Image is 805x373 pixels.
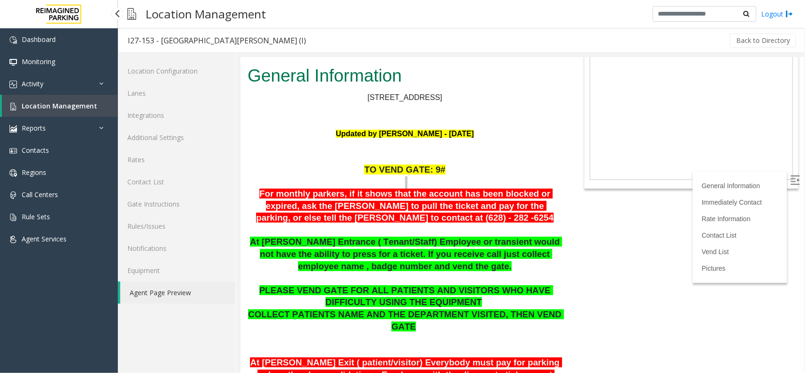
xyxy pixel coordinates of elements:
img: 'icon' [9,125,17,133]
a: Lanes [118,82,235,104]
a: Gate Instructions [118,193,235,215]
a: Rate Information [461,157,510,165]
img: 'icon' [9,81,17,88]
span: Contacts [22,146,49,155]
span: Reports [22,124,46,133]
img: 'icon' [9,147,17,155]
span: Dashboard [22,35,56,44]
img: Open/Close Sidebar Menu [550,118,559,127]
a: Contact List [118,171,235,193]
a: Additional Settings [118,126,235,149]
a: Equipment [118,259,235,282]
a: Pictures [461,207,485,215]
span: Rule Sets [22,212,50,221]
span: Call Centers [22,190,58,199]
h2: General Information [7,6,322,31]
img: pageIcon [127,2,136,25]
a: Vend List [461,191,489,198]
a: Rules/Issues [118,215,235,237]
a: Integrations [118,104,235,126]
p: [STREET_ADDRESS] [7,34,322,46]
img: 'icon' [9,169,17,177]
a: General Information [461,124,520,132]
a: Location Configuration [118,60,235,82]
a: Agent Page Preview [120,282,235,304]
font: Updated by [PERSON_NAME] - [DATE] [95,72,233,80]
span: TO VEND GATE: 9# [124,107,205,117]
button: Back to Directory [730,33,796,48]
span: Monitoring [22,57,55,66]
span: Location Management [22,101,97,110]
div: I27-153 - [GEOGRAPHIC_DATA][PERSON_NAME] (I) [128,34,306,47]
a: Immediately Contact [461,141,522,149]
img: 'icon' [9,36,17,44]
img: 'icon' [9,58,17,66]
h3: Location Management [141,2,271,25]
img: 'icon' [9,191,17,199]
span: COLLECT PATIENTS NAME AND THE DEPARTMENT VISITED, THEN VEND GATE [8,252,324,274]
span: At [PERSON_NAME] Entrance ( Tenant/Staff) Employee or transient would not have the ability to pre... [9,179,322,213]
img: logout [786,9,793,19]
img: 'icon' [9,236,17,243]
img: 'icon' [9,214,17,221]
a: Rates [118,149,235,171]
font: For monthly parkers, if it shows that the account has been blocked or expired, ask the [PERSON_NA... [16,131,313,165]
a: Notifications [118,237,235,259]
span: Agent Services [22,234,66,243]
img: 'icon' [9,103,17,110]
span: PLEASE VEND GATE FOR ALL PATIENTS AND VISITORS WHO HAVE DIFFICULTY USING THE EQUIPMENT [19,228,313,250]
a: Logout [761,9,793,19]
a: Contact List [461,174,496,182]
a: Location Management [2,95,118,117]
span: Activity [22,79,43,88]
span: Regions [22,168,46,177]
